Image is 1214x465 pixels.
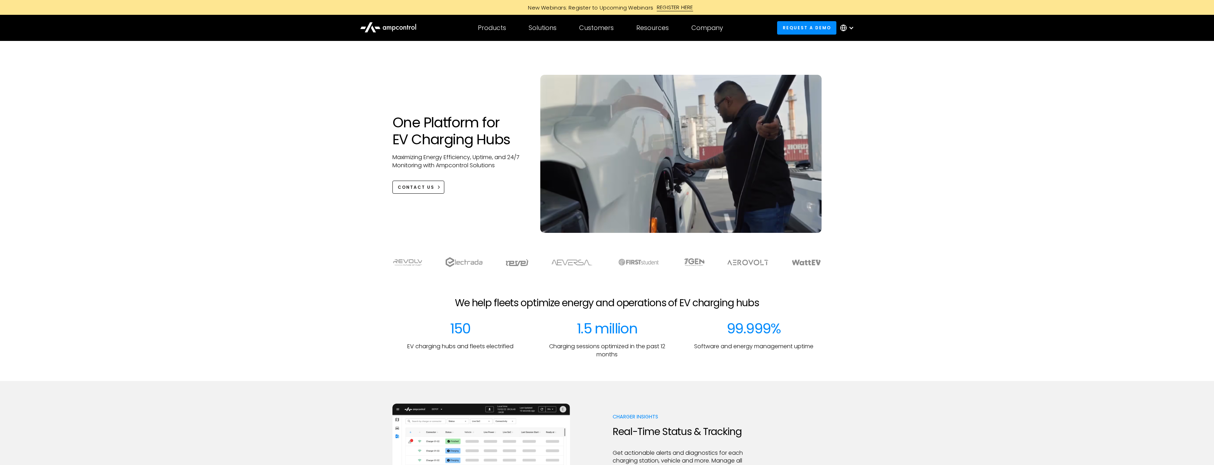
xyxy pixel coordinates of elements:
[613,413,749,420] p: Charger Insights
[478,24,506,32] div: Products
[521,4,657,11] div: New Webinars: Register to Upcoming Webinars
[455,297,759,309] h2: We help fleets optimize energy and operations of EV charging hubs
[727,320,781,337] div: 99.999%
[636,24,669,32] div: Resources
[691,24,723,32] div: Company
[777,21,836,34] a: Request a demo
[579,24,614,32] div: Customers
[727,260,769,265] img: Aerovolt Logo
[529,24,557,32] div: Solutions
[448,4,766,11] a: New Webinars: Register to Upcoming WebinarsREGISTER HERE
[694,343,813,350] p: Software and energy management uptime
[398,184,434,191] div: CONTACT US
[392,153,526,169] p: Maximizing Energy Efficiency, Uptime, and 24/7 Monitoring with Ampcontrol Solutions
[657,4,693,11] div: REGISTER HERE
[392,181,444,194] a: CONTACT US
[613,426,749,438] h2: Real-Time Status & Tracking
[407,343,513,350] p: EV charging hubs and fleets electrified
[539,343,675,358] p: Charging sessions optimized in the past 12 months
[445,257,482,267] img: electrada logo
[792,260,821,265] img: WattEV logo
[450,320,470,337] div: 150
[577,320,637,337] div: 1.5 million
[392,114,526,148] h1: One Platform for EV Charging Hubs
